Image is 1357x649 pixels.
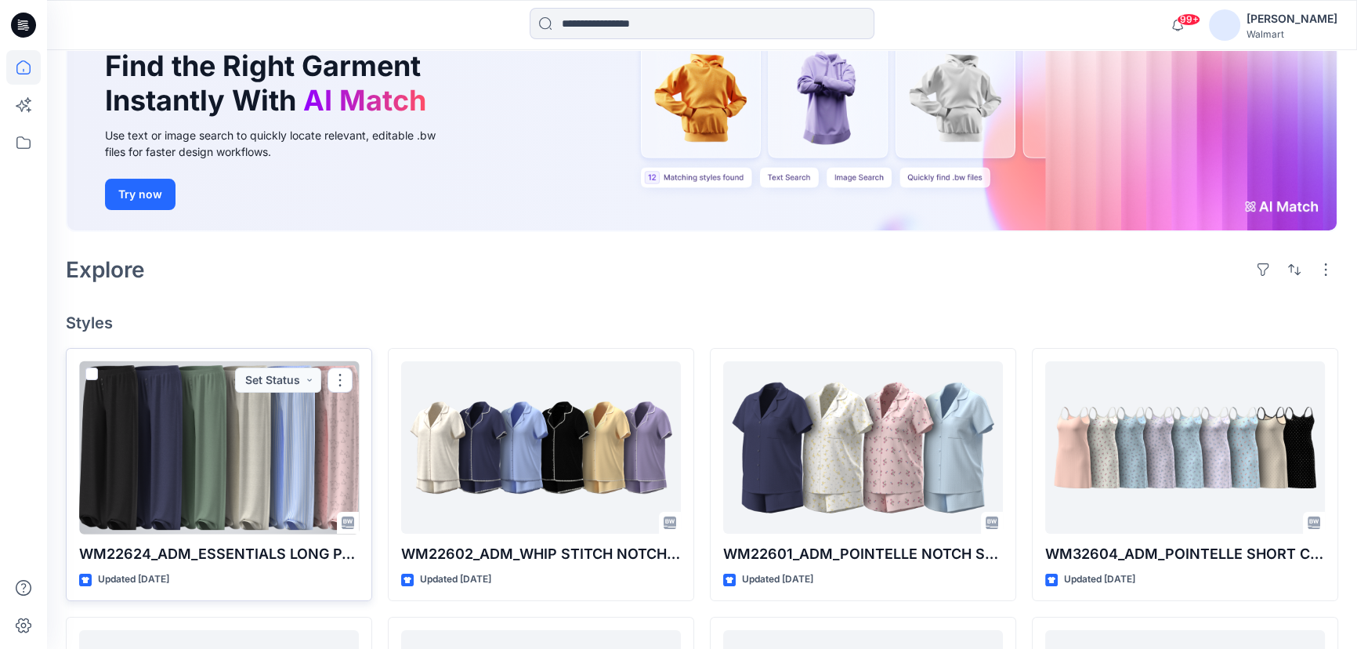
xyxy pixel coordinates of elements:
p: WM22624_ADM_ESSENTIALS LONG PANT_COLORWAY [79,543,359,565]
span: 99+ [1177,13,1200,26]
p: Updated [DATE] [1064,571,1135,588]
img: avatar [1209,9,1240,41]
div: Walmart [1247,28,1337,40]
h4: Styles [66,314,1338,332]
p: Updated [DATE] [98,571,169,588]
div: [PERSON_NAME] [1247,9,1337,28]
p: Updated [DATE] [742,571,813,588]
h1: Find the Right Garment Instantly With [105,49,434,117]
span: AI Match [303,83,426,118]
h2: Explore [66,257,145,282]
div: Use text or image search to quickly locate relevant, editable .bw files for faster design workflows. [105,127,458,160]
p: WM22602_ADM_WHIP STITCH NOTCH PJ_COLORWAY [401,543,681,565]
p: Updated [DATE] [420,571,491,588]
p: WM22601_ADM_POINTELLE NOTCH SHORTIE_COLORWAY [723,543,1003,565]
a: WM22602_ADM_WHIP STITCH NOTCH PJ_COLORWAY [401,361,681,535]
a: WM22601_ADM_POINTELLE NOTCH SHORTIE_COLORWAY [723,361,1003,535]
p: WM32604_ADM_POINTELLE SHORT CHEMISE_COLORWAY [1045,543,1325,565]
button: Try now [105,179,176,210]
a: WM22624_ADM_ESSENTIALS LONG PANT_COLORWAY [79,361,359,535]
a: WM32604_ADM_POINTELLE SHORT CHEMISE_COLORWAY [1045,361,1325,535]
